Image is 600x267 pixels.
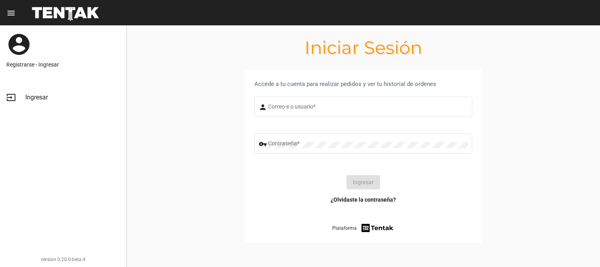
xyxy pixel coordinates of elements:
a: Plataforma [332,223,394,233]
mat-icon: menu [6,8,16,18]
a: ¿Olvidaste la contraseña? [331,196,396,204]
mat-icon: account_circle [6,32,32,57]
div: version 0.20.0-beta.4 [6,256,120,263]
h1: Iniciar Sesión [127,41,600,54]
a: Registrarse - Ingresar [6,61,120,69]
mat-icon: input [6,93,16,102]
div: Accede a tu cuenta para realizar pedidos y ver tu historial de ordenes [254,79,472,89]
button: Ingresar [346,175,380,189]
mat-icon: person [259,103,268,112]
span: Ingresar [25,93,48,101]
img: tentak-firm.png [360,223,394,233]
mat-icon: vpn_key [259,139,268,149]
span: Plataforma [332,224,357,232]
